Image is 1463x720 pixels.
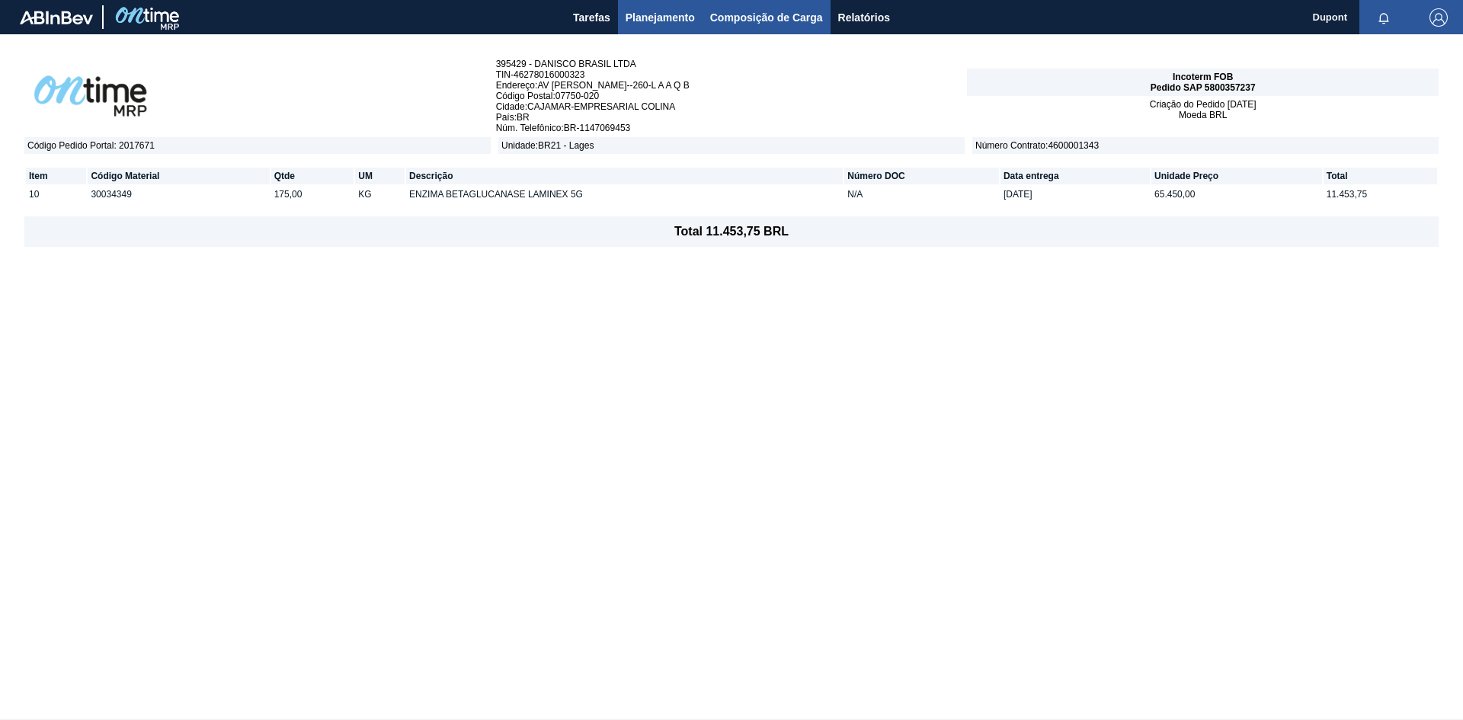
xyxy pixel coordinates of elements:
span: Código Pedido Portal : 2017671 [24,137,491,154]
th: Número DOC [844,168,999,184]
span: Composição de Carga [710,8,823,27]
td: 10 [26,186,86,203]
td: 65.450,00 [1151,186,1322,203]
td: 30034349 [88,186,269,203]
span: Tarefas [573,8,610,27]
span: Criação do Pedido [DATE] [1150,99,1257,110]
th: UM [355,168,405,184]
th: Descrição [406,168,843,184]
span: Relatórios [838,8,890,27]
td: N/A [844,186,999,203]
td: 11.453,75 [1324,186,1437,203]
th: Código Material [88,168,269,184]
span: Planejamento [626,8,695,27]
span: 395429 - DANISCO BRASIL LTDA [496,59,968,69]
td: [DATE] [1000,186,1150,203]
span: TIN - 46278016000323 [496,69,968,80]
th: Data entrega [1000,168,1150,184]
span: Endereço : AV [PERSON_NAME]--260-L A A Q B [496,80,968,91]
span: Número Contrato : 4600001343 [972,137,1439,154]
span: Código Postal : 07750-020 [496,91,968,101]
th: Unidade Preço [1151,168,1322,184]
span: Unidade : BR21 - Lages [498,137,965,154]
td: 175,00 [271,186,354,203]
th: Total [1324,168,1437,184]
span: Moeda BRL [1179,110,1227,120]
td: KG [355,186,405,203]
span: País : BR [496,112,968,123]
th: Item [26,168,86,184]
span: Pedido SAP 5800357237 [1151,82,1256,93]
th: Qtde [271,168,354,184]
span: Incoterm FOB [1173,72,1233,82]
span: Cidade : CAJAMAR-EMPRESARIAL COLINA [496,101,968,112]
button: Notificações [1359,7,1408,28]
td: ENZIMA BETAGLUCANASE LAMINEX 5G [406,186,843,203]
span: Núm. Telefônico : BR-1147069453 [496,123,968,133]
img: abOntimeLogoPreto.41694eb1.png [24,66,157,126]
footer: Total 11.453,75 BRL [24,216,1439,247]
img: TNhmsLtSVTkK8tSr43FrP2fwEKptu5GPRR3wAAAABJRU5ErkJggg== [20,11,93,24]
img: Logout [1429,8,1448,27]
